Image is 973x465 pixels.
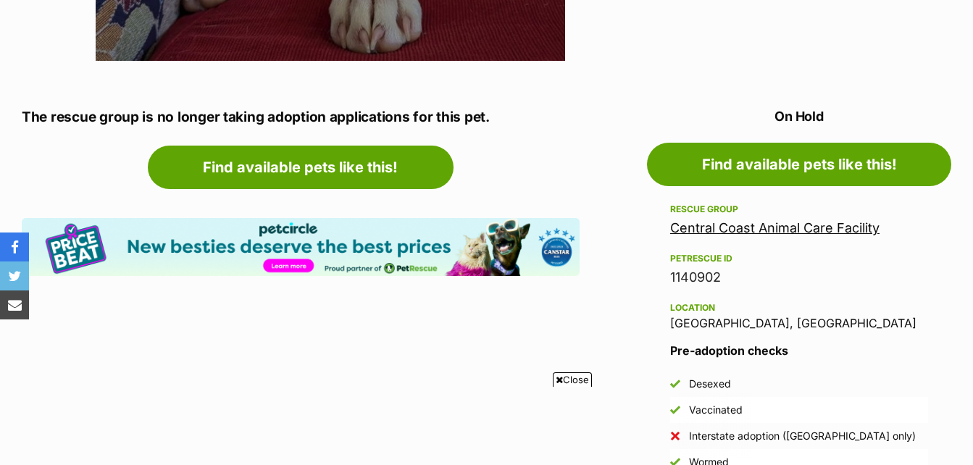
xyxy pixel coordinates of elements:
[22,218,580,275] img: Pet Circle promo banner
[670,379,680,389] img: Yes
[670,299,928,330] div: [GEOGRAPHIC_DATA], [GEOGRAPHIC_DATA]
[670,253,928,264] div: PetRescue ID
[689,429,916,443] div: Interstate adoption ([GEOGRAPHIC_DATA] only)
[670,204,928,215] div: Rescue group
[553,372,592,387] span: Close
[670,220,880,235] a: Central Coast Animal Care Facility
[670,302,928,314] div: Location
[22,107,580,128] p: The rescue group is no longer taking adoption applications for this pet.
[647,106,951,126] p: On Hold
[670,267,928,288] div: 1140902
[670,342,928,359] h3: Pre-adoption checks
[647,143,951,186] a: Find available pets like this!
[148,146,454,189] a: Find available pets like this!
[223,393,751,458] iframe: Advertisement
[689,377,731,391] div: Desexed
